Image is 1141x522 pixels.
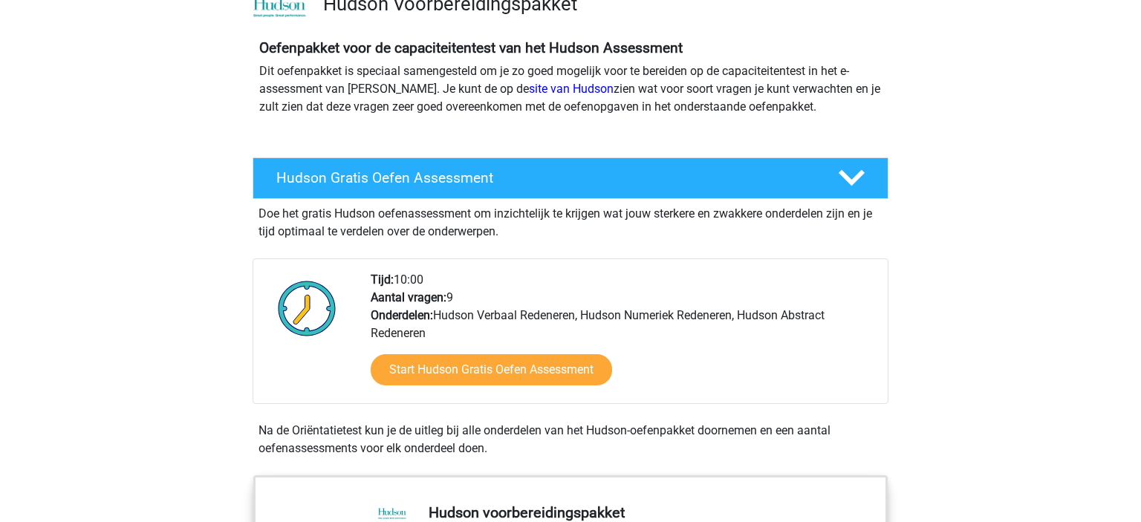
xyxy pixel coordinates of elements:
h4: Hudson Gratis Oefen Assessment [276,169,814,186]
div: 10:00 9 Hudson Verbaal Redeneren, Hudson Numeriek Redeneren, Hudson Abstract Redeneren [360,271,887,403]
b: Oefenpakket voor de capaciteitentest van het Hudson Assessment [259,39,683,56]
p: Dit oefenpakket is speciaal samengesteld om je zo goed mogelijk voor te bereiden op de capaciteit... [259,62,882,116]
div: Na de Oriëntatietest kun je de uitleg bij alle onderdelen van het Hudson-oefenpakket doornemen en... [253,422,888,457]
a: Start Hudson Gratis Oefen Assessment [371,354,612,385]
div: Doe het gratis Hudson oefenassessment om inzichtelijk te krijgen wat jouw sterkere en zwakkere on... [253,199,888,241]
a: site van Hudson [529,82,614,96]
a: Hudson Gratis Oefen Assessment [247,157,894,199]
b: Onderdelen: [371,308,433,322]
b: Tijd: [371,273,394,287]
b: Aantal vragen: [371,290,446,304]
img: Klok [270,271,345,345]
